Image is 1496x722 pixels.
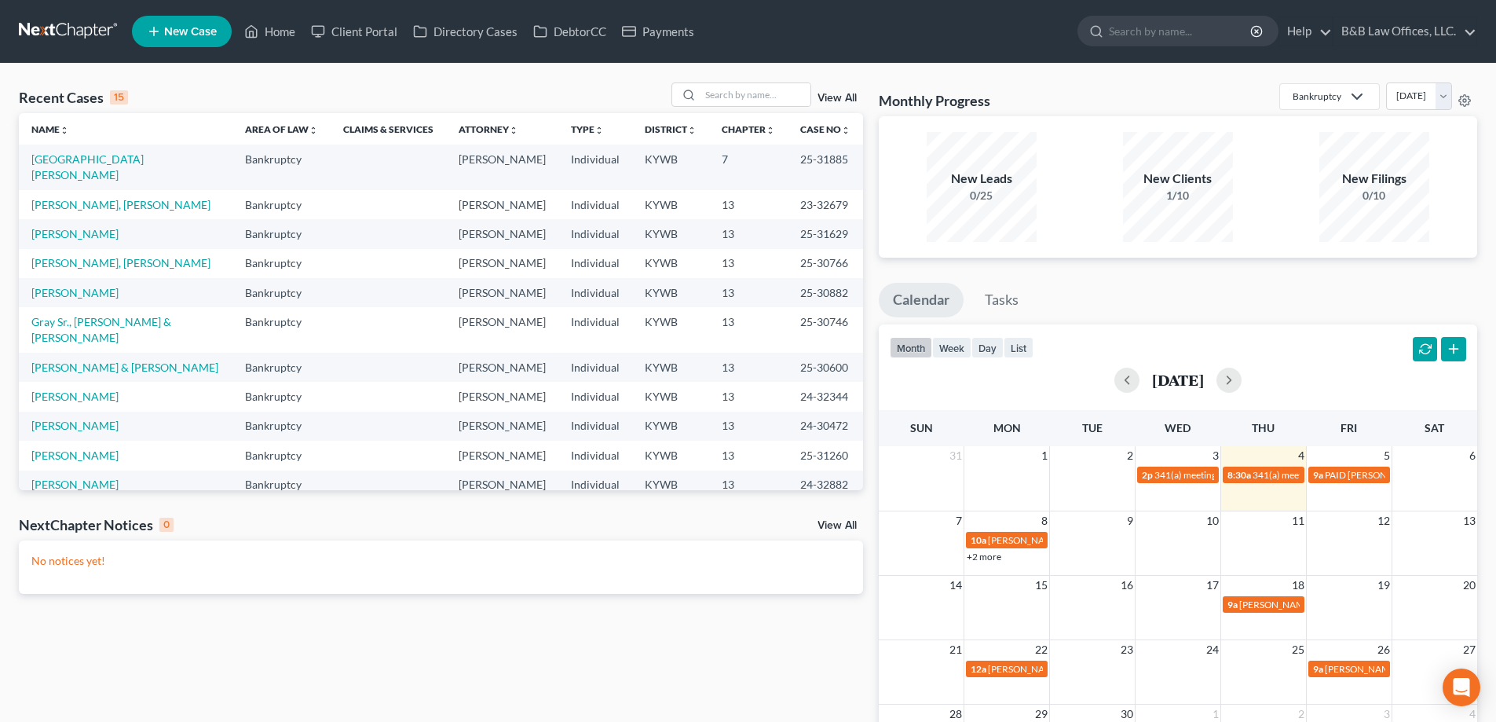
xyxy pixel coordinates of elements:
[558,249,632,278] td: Individual
[709,307,788,352] td: 13
[722,123,775,135] a: Chapterunfold_more
[1227,599,1238,610] span: 9a
[788,382,863,411] td: 24-32344
[31,152,144,181] a: [GEOGRAPHIC_DATA][PERSON_NAME]
[1382,446,1392,465] span: 5
[446,278,558,307] td: [PERSON_NAME]
[788,249,863,278] td: 25-30766
[632,145,709,189] td: KYWB
[971,337,1004,358] button: day
[446,219,558,248] td: [PERSON_NAME]
[1319,170,1429,188] div: New Filings
[1125,446,1135,465] span: 2
[245,123,318,135] a: Area of Lawunfold_more
[1154,469,1389,481] span: 341(a) meeting for [PERSON_NAME] & [PERSON_NAME]
[232,441,331,470] td: Bankruptcy
[967,551,1001,563] a: +2 more
[1290,640,1306,659] span: 25
[31,256,210,269] a: [PERSON_NAME], [PERSON_NAME]
[709,190,788,219] td: 13
[1152,372,1204,388] h2: [DATE]
[971,283,1033,317] a: Tasks
[232,278,331,307] td: Bankruptcy
[709,249,788,278] td: 13
[632,190,709,219] td: KYWB
[927,170,1037,188] div: New Leads
[236,17,303,46] a: Home
[110,90,128,104] div: 15
[632,441,709,470] td: KYWB
[525,17,614,46] a: DebtorCC
[988,534,1229,546] span: [PERSON_NAME] (13) send 1st plan payment to the trustee
[1205,640,1220,659] span: 24
[948,446,964,465] span: 31
[1253,469,1404,481] span: 341(a) meeting for [PERSON_NAME]
[1293,90,1341,103] div: Bankruptcy
[766,126,775,135] i: unfold_more
[890,337,932,358] button: month
[1319,188,1429,203] div: 0/10
[709,382,788,411] td: 13
[60,126,69,135] i: unfold_more
[954,511,964,530] span: 7
[446,145,558,189] td: [PERSON_NAME]
[309,126,318,135] i: unfold_more
[1313,663,1323,675] span: 9a
[1290,511,1306,530] span: 11
[910,421,933,434] span: Sun
[687,126,697,135] i: unfold_more
[405,17,525,46] a: Directory Cases
[1461,511,1477,530] span: 13
[1211,446,1220,465] span: 3
[31,198,210,211] a: [PERSON_NAME], [PERSON_NAME]
[1119,640,1135,659] span: 23
[788,219,863,248] td: 25-31629
[1004,337,1033,358] button: list
[558,412,632,441] td: Individual
[1341,421,1357,434] span: Fri
[632,249,709,278] td: KYWB
[800,123,850,135] a: Case Nounfold_more
[1461,576,1477,595] span: 20
[232,412,331,441] td: Bankruptcy
[709,278,788,307] td: 13
[571,123,604,135] a: Typeunfold_more
[632,307,709,352] td: KYWB
[558,471,632,500] td: Individual
[1082,421,1103,434] span: Tue
[1040,511,1049,530] span: 8
[817,520,857,531] a: View All
[788,441,863,470] td: 25-31260
[709,219,788,248] td: 13
[632,382,709,411] td: KYWB
[1125,511,1135,530] span: 9
[509,126,518,135] i: unfold_more
[1239,599,1487,610] span: [PERSON_NAME] . Proofs of Claims due by [DATE]. FILE SAC
[31,123,69,135] a: Nameunfold_more
[232,471,331,500] td: Bankruptcy
[788,190,863,219] td: 23-32679
[31,227,119,240] a: [PERSON_NAME]
[948,576,964,595] span: 14
[788,412,863,441] td: 24-30472
[558,278,632,307] td: Individual
[1227,469,1251,481] span: 8:30a
[31,449,119,462] a: [PERSON_NAME]
[446,471,558,500] td: [PERSON_NAME]
[1376,640,1392,659] span: 26
[1443,669,1480,706] div: Open Intercom Messenger
[1313,469,1323,481] span: 9a
[558,190,632,219] td: Individual
[971,663,986,675] span: 12a
[1119,576,1135,595] span: 16
[1290,576,1306,595] span: 18
[632,412,709,441] td: KYWB
[232,249,331,278] td: Bankruptcy
[594,126,604,135] i: unfold_more
[1279,17,1332,46] a: Help
[632,219,709,248] td: KYWB
[232,307,331,352] td: Bankruptcy
[558,353,632,382] td: Individual
[1376,511,1392,530] span: 12
[19,515,174,534] div: NextChapter Notices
